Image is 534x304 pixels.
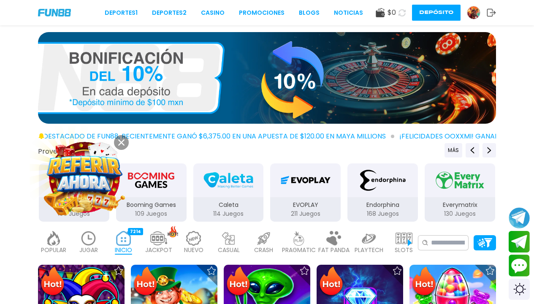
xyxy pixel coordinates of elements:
[270,201,341,209] p: EVOPLAY
[39,201,109,209] p: BluePrint
[218,246,240,255] p: CASUAL
[185,231,202,246] img: new_light.webp
[279,168,332,192] img: EVOPLAY
[433,168,486,192] img: Everymatrix
[184,246,203,255] p: NUEVO
[116,201,187,209] p: Booming Games
[46,139,123,216] img: Image Link
[193,201,264,209] p: Caleta
[45,231,62,246] img: popular_light.webp
[425,201,495,209] p: Everymatrix
[396,231,412,246] img: slots_light.webp
[267,163,344,223] button: EVOPLAY
[290,231,307,246] img: pragmatic_light.webp
[445,143,462,157] button: Previous providers
[39,266,66,299] img: Hot
[145,246,172,255] p: JACKPOT
[466,143,479,157] button: Previous providers
[356,168,409,192] img: Endorphina
[412,5,461,21] button: Depósito
[509,207,530,229] button: Join telegram channel
[255,231,272,246] img: crash_light.webp
[509,279,530,300] div: Switch theme
[220,231,237,246] img: casual_light.webp
[347,201,418,209] p: Endorphina
[150,231,167,246] img: jackpot_light.webp
[193,209,264,218] p: 114 Juegos
[132,266,159,299] img: Hot
[482,143,496,157] button: Next providers
[113,163,190,223] button: Booming Games
[202,168,255,192] img: Caleta
[190,163,267,223] button: Caleta
[467,6,487,19] a: Avatar
[325,231,342,246] img: fat_panda_light.webp
[116,209,187,218] p: 109 Juegos
[239,8,285,17] a: Promociones
[39,209,109,218] p: 106 Juegos
[425,209,495,218] p: 130 Juegos
[38,147,110,156] button: Proveedores de juego
[152,8,187,17] a: Deportes2
[361,231,377,246] img: playtech_light.webp
[125,168,178,192] img: Booming Games
[38,32,496,124] img: 10% Bono Ilimitado
[334,8,363,17] a: NOTICIAS
[168,226,178,237] img: hot
[317,266,345,299] img: Hot
[344,163,421,223] button: Endorphina
[347,209,418,218] p: 168 Juegos
[41,246,66,255] p: POPULAR
[270,209,341,218] p: 211 Juegos
[282,246,316,255] p: PRAGMATIC
[225,266,252,299] img: Hot
[79,246,98,255] p: JUGAR
[477,238,492,247] img: Platform Filter
[421,163,499,223] button: Everymatrix
[80,231,97,246] img: recent_light.webp
[128,228,143,235] div: 7214
[35,163,113,223] button: BluePrint
[38,9,71,16] img: Company Logo
[467,6,480,19] img: Avatar
[355,246,383,255] p: PLAYTECH
[509,255,530,277] button: Contact customer service
[105,8,138,17] a: Deportes1
[115,231,132,246] img: home_active.webp
[410,266,438,299] img: Hot
[388,8,396,18] span: $ 0
[115,246,132,255] p: INICIO
[254,246,273,255] p: CRASH
[509,231,530,253] button: Join telegram
[299,8,320,17] a: BLOGS
[395,246,413,255] p: SLOTS
[201,8,225,17] a: CASINO
[318,246,350,255] p: FAT PANDA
